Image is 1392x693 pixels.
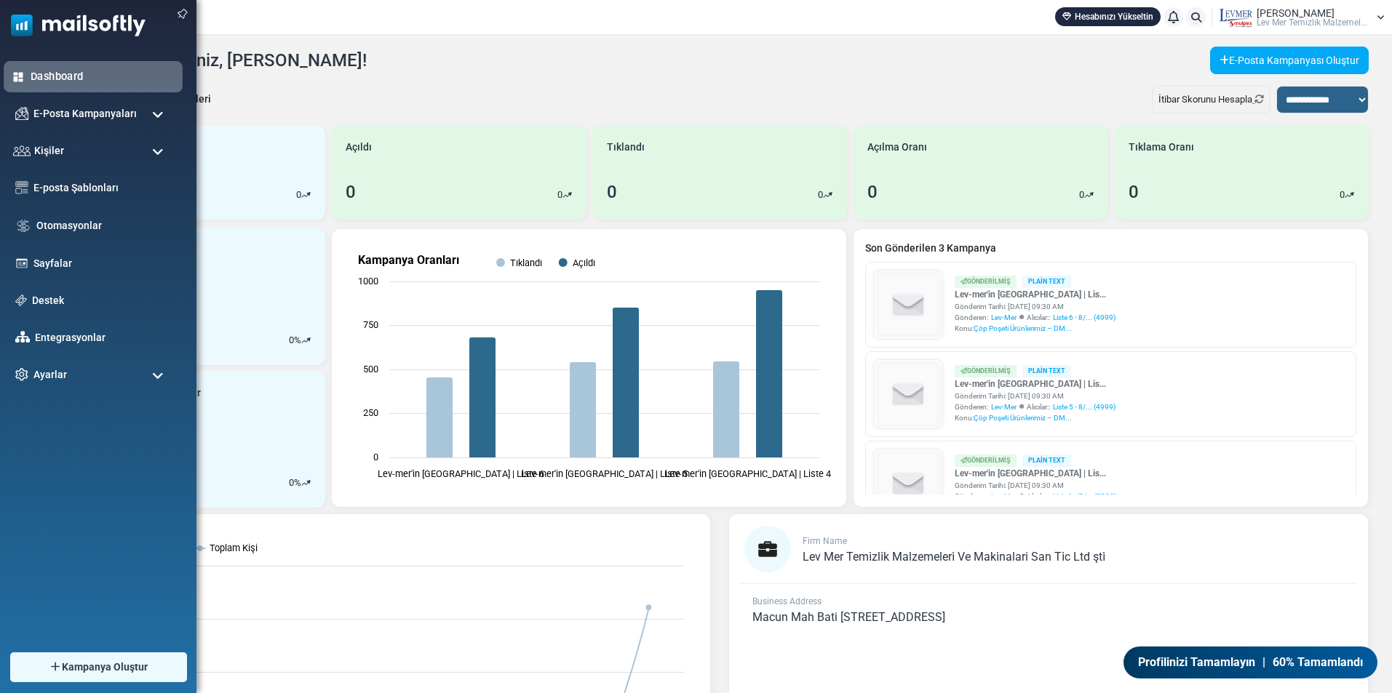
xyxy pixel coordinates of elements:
[378,468,544,479] text: Lev-mer'in [GEOGRAPHIC_DATA] | Liste 6
[1257,8,1335,18] span: [PERSON_NAME]
[752,596,822,606] span: Business Address
[33,106,137,121] span: E-Posta Kampanyaları
[1217,7,1385,28] a: User Logo [PERSON_NAME] Lev Mer Temi̇zli̇k Malzemel...
[955,312,1115,323] div: Gönderen: Alıcılar::
[955,301,1115,312] div: Gönderim Tarihi: [DATE] 09:30 AM
[991,312,1017,323] span: Lev-Mer
[1129,140,1194,155] span: Tıklama Oranı
[62,660,148,675] span: Kampanya Oluştur
[1022,454,1071,467] div: Plain Text
[36,218,171,233] a: Otomasyonlar
[358,276,378,287] text: 1000
[803,551,1105,563] a: Lev Mer Temi̇zli̇k Malzemeleri̇ Ve Maki̇nalari San Ti̇c Ltd şti̇
[955,276,1017,288] div: Gönderilmiş
[1152,86,1270,113] div: İtibar Skorunu Hesapla
[1134,654,1255,672] span: Profilinizi Tamamlayın
[1055,7,1161,26] a: Hesabınızı Yükseltin
[1022,365,1071,377] div: Plain Text
[32,293,171,308] a: Destek
[363,364,378,374] text: 500
[521,468,688,479] text: Lev-mer'in [GEOGRAPHIC_DATA] | Liste 5
[1263,654,1266,672] span: |
[991,401,1017,412] span: Lev-Mer
[875,271,942,339] img: empty-draft-icon2.svg
[991,491,1017,502] span: Lev-Mer
[363,319,378,330] text: 750
[974,324,1072,332] span: Çöp Poşeti Ürünlerimiz – DM...
[34,143,64,159] span: Kişiler
[955,454,1017,467] div: Gönderilmiş
[867,140,927,155] span: Açılma Oranı
[664,468,831,479] text: Lev-mer'in [GEOGRAPHIC_DATA] | Liste 4
[1129,179,1139,205] div: 0
[296,188,301,202] p: 0
[1257,18,1367,27] span: Lev Mer Temi̇zli̇k Malzemel...
[803,536,847,546] span: Firm Name
[1079,188,1084,202] p: 0
[358,253,459,267] text: Kampanya Oranları
[346,140,372,155] span: Açıldı
[15,368,28,381] img: settings-icon.svg
[955,491,1116,502] div: Gönderen: Alıcılar::
[1252,94,1264,105] a: Refresh Stats
[1273,654,1367,672] span: 60% Tamamlandı
[33,367,67,382] span: Ayarlar
[607,140,645,155] span: Tıklandı
[557,188,562,202] p: 0
[31,68,175,84] a: Dashboard
[210,542,258,553] text: Toplam Kişi
[289,476,311,490] div: %
[955,288,1115,301] a: Lev-mer'in [GEOGRAPHIC_DATA] | Lis...
[510,257,542,268] text: Tıklandı
[33,256,171,271] a: Sayfalar
[13,145,31,156] img: contacts-icon.svg
[15,217,31,234] img: workflow.svg
[33,180,171,196] a: E-posta Şablonları
[15,107,28,120] img: campaigns-icon.png
[1053,491,1116,502] a: Liste4 - (8/... (5000)
[803,550,1105,564] span: Lev Mer Temi̇zli̇k Malzemeleri̇ Ve Maki̇nalari San Ti̇c Ltd şti̇
[15,257,28,270] img: landing_pages.svg
[955,467,1116,480] a: Lev-mer'in [GEOGRAPHIC_DATA] | Lis...
[289,476,294,490] p: 0
[752,610,945,624] span: Macun Mah Bati [STREET_ADDRESS]
[955,323,1115,334] div: Konu:
[955,480,1116,491] div: Gönderim Tarihi: [DATE] 09:30 AM
[1340,188,1345,202] p: 0
[818,188,823,202] p: 0
[71,50,367,71] h4: Tekrar hoş geldiniz, [PERSON_NAME]!
[1217,7,1253,28] img: User Logo
[607,179,617,205] div: 0
[955,401,1115,412] div: Gönderen: Alıcılar::
[875,450,942,518] img: empty-draft-icon2.svg
[71,228,325,365] a: Yeni Kişiler 32187 0%
[373,452,378,462] text: 0
[875,361,942,428] img: empty-draft-icon2.svg
[343,241,834,495] svg: Kampanya Oranları
[1053,401,1115,412] a: Liste 5 - 8/... (4999)
[12,70,25,84] img: dashboard-icon-active.svg
[15,295,27,306] img: support-icon.svg
[1210,47,1369,74] a: E-Posta Kampanyası Oluştur
[1119,646,1382,679] a: Profilinizi Tamamlayın | 60% Tamamlandı
[955,365,1017,377] div: Gönderilmiş
[1022,276,1071,288] div: Plain Text
[289,333,311,348] div: %
[363,407,378,418] text: 250
[289,333,294,348] p: 0
[955,377,1115,390] a: Lev-mer'in [GEOGRAPHIC_DATA] | Lis...
[573,257,595,268] text: Açıldı
[955,390,1115,401] div: Gönderim Tarihi: [DATE] 09:30 AM
[15,181,28,194] img: email-templates-icon.svg
[346,179,356,205] div: 0
[867,179,878,205] div: 0
[35,330,171,345] a: Entegrasyonlar
[1053,312,1115,323] a: Liste 6 - 8/... (4999)
[955,412,1115,423] div: Konu:
[974,414,1072,422] span: Çöp Poşeti Ürünlerimiz – DM...
[865,241,1356,256] a: Son Gönderilen 3 Kampanya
